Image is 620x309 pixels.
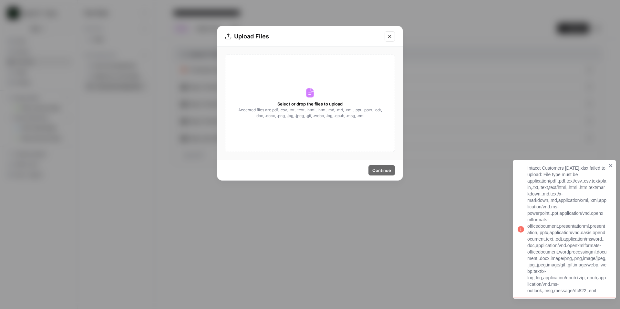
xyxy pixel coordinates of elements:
span: Select or drop the files to upload [277,101,343,107]
div: Upload Files [225,32,381,41]
button: Close modal [385,31,395,42]
div: Intacct Customers [DATE].xlsx failed to upload: File type must be application/pdf,.pdf,text/csv,.... [527,165,607,294]
span: Accepted files are .pdf, .csv, .txt, .text, .html, .htm, .md, .md, .xml, .ppt, .pptx, .odt, .doc,... [238,107,382,119]
button: close [609,163,613,168]
span: Continue [372,167,391,174]
button: Continue [368,165,395,175]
